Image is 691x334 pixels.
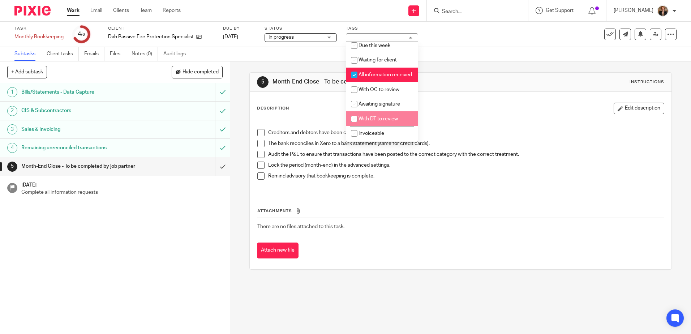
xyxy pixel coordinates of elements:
[257,76,269,88] div: 5
[7,66,47,78] button: + Add subtask
[7,162,17,172] div: 5
[630,79,664,85] div: Instructions
[90,7,102,14] a: Email
[84,47,104,61] a: Emails
[183,69,219,75] span: Hide completed
[108,26,214,31] label: Client
[614,103,664,114] button: Edit description
[272,78,476,86] h1: Month-End Close - To be completed by job partner
[78,30,85,38] div: 4
[359,116,398,121] span: With DT to review
[21,180,223,189] h1: [DATE]
[163,7,181,14] a: Reports
[14,6,51,16] img: Pixie
[7,106,17,116] div: 2
[21,189,223,196] p: Complete all information requests
[113,7,129,14] a: Clients
[172,66,223,78] button: Hide completed
[359,72,412,77] span: All information received
[132,47,158,61] a: Notes (0)
[7,124,17,134] div: 3
[140,7,152,14] a: Team
[67,7,80,14] a: Work
[359,87,399,92] span: With OC to review
[7,87,17,97] div: 1
[47,47,79,61] a: Client tasks
[21,87,146,98] h1: Bills/Statements - Data Capture
[265,26,337,31] label: Status
[257,209,292,213] span: Attachments
[359,131,384,136] span: Invoiceable
[223,26,256,31] label: Due by
[14,26,64,31] label: Task
[359,43,390,48] span: Due this week
[268,162,664,169] p: Lock the period (month-end) in the advanced settings.
[268,172,664,180] p: Remind advisory that bookkeeping is complete.
[346,26,418,31] label: Tags
[257,243,299,259] button: Attach new file
[223,34,238,39] span: [DATE]
[257,224,344,229] span: There are no files attached to this task.
[81,33,85,37] small: /6
[268,140,664,147] p: The bank reconciles in Xero to a bank statement (same for credit cards).
[14,33,64,40] div: Monthly Bookkeeping
[21,124,146,135] h1: Sales & Invoicing
[359,57,397,63] span: Waiting for client
[257,106,289,111] p: Description
[614,7,653,14] p: [PERSON_NAME]
[269,35,294,40] span: In progress
[359,102,400,107] span: Awaiting signature
[21,142,146,153] h1: Remaining unreconciled transactions
[110,47,126,61] a: Files
[21,161,146,172] h1: Month-End Close - To be completed by job partner
[441,9,506,15] input: Search
[108,33,193,40] p: Dab Passive Fire Protection Specialists Ltd
[268,129,664,136] p: Creditors and debtors have been checked for accuracy.
[546,8,574,13] span: Get Support
[268,151,664,158] p: Audit the P&L to ensure that transactions have been posted to the correct category with the corre...
[21,105,146,116] h1: CIS & Subcontractors
[657,5,669,17] img: WhatsApp%20Image%202025-04-23%20at%2010.20.30_16e186ec.jpg
[163,47,191,61] a: Audit logs
[14,47,41,61] a: Subtasks
[7,143,17,153] div: 4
